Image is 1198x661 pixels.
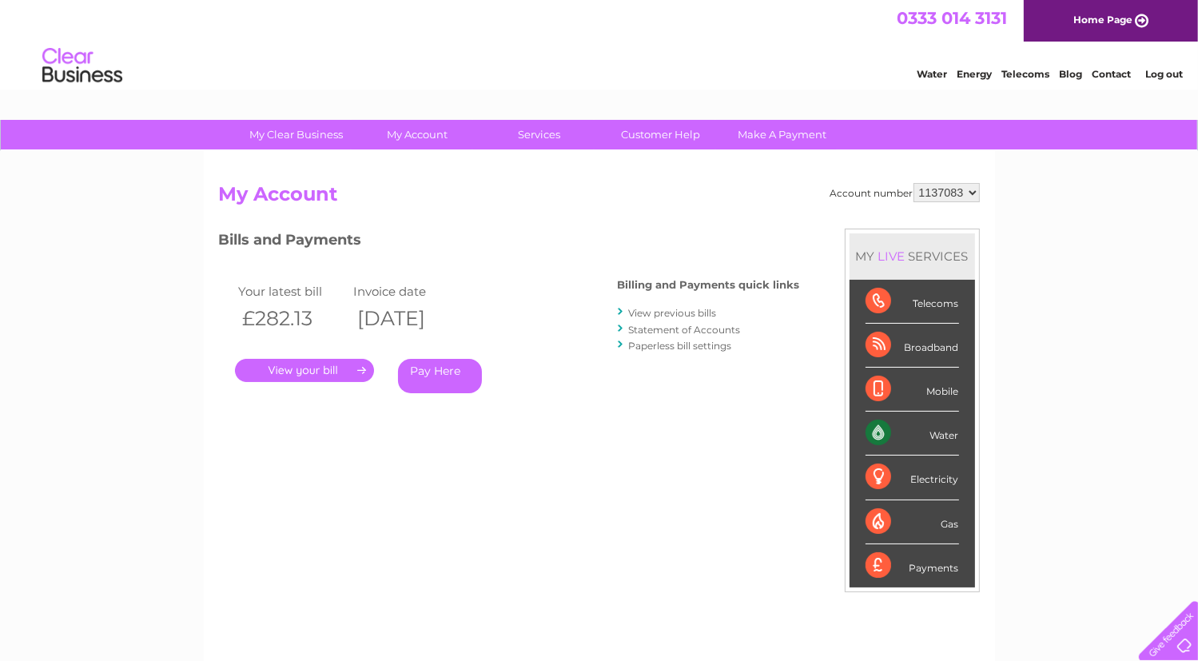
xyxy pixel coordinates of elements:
a: My Account [352,120,484,149]
th: £282.13 [235,302,350,335]
div: Gas [866,500,959,544]
a: 0333 014 3131 [897,8,1007,28]
a: Contact [1092,68,1131,80]
td: Your latest bill [235,281,350,302]
div: Electricity [866,456,959,500]
div: Account number [830,183,980,202]
div: MY SERVICES [850,233,975,279]
h3: Bills and Payments [219,229,800,257]
div: Telecoms [866,280,959,324]
a: My Clear Business [230,120,362,149]
a: Energy [957,68,992,80]
img: logo.png [42,42,123,90]
a: Paperless bill settings [629,340,732,352]
a: Customer Help [595,120,726,149]
a: Blog [1059,68,1082,80]
th: [DATE] [349,302,464,335]
a: Services [473,120,605,149]
div: LIVE [875,249,909,264]
div: Mobile [866,368,959,412]
h2: My Account [219,183,980,213]
a: Make A Payment [716,120,848,149]
a: View previous bills [629,307,717,319]
div: Broadband [866,324,959,368]
a: . [235,359,374,382]
a: Telecoms [1001,68,1049,80]
a: Statement of Accounts [629,324,741,336]
a: Water [917,68,947,80]
div: Water [866,412,959,456]
a: Pay Here [398,359,482,393]
a: Log out [1145,68,1183,80]
div: Clear Business is a trading name of Verastar Limited (registered in [GEOGRAPHIC_DATA] No. 3667643... [222,9,977,78]
div: Payments [866,544,959,587]
h4: Billing and Payments quick links [618,279,800,291]
td: Invoice date [349,281,464,302]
